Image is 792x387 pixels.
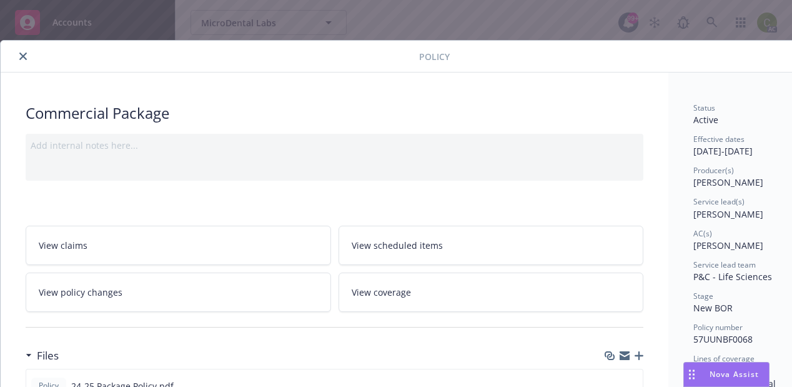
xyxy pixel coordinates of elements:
[16,49,31,64] button: close
[339,226,644,265] a: View scheduled items
[710,369,759,379] span: Nova Assist
[693,176,763,188] span: [PERSON_NAME]
[39,286,122,299] span: View policy changes
[693,165,734,176] span: Producer(s)
[693,239,763,251] span: [PERSON_NAME]
[39,239,87,252] span: View claims
[693,114,718,126] span: Active
[339,273,644,312] a: View coverage
[693,291,713,301] span: Stage
[693,259,756,270] span: Service lead team
[26,348,59,364] div: Files
[37,348,59,364] h3: Files
[352,286,411,299] span: View coverage
[693,134,745,144] span: Effective dates
[352,239,443,252] span: View scheduled items
[31,139,638,152] div: Add internal notes here...
[693,103,715,113] span: Status
[693,302,733,314] span: New BOR
[683,362,770,387] button: Nova Assist
[26,103,643,124] div: Commercial Package
[419,50,450,63] span: Policy
[693,353,755,364] span: Lines of coverage
[684,363,700,386] div: Drag to move
[693,208,763,220] span: [PERSON_NAME]
[693,333,753,345] span: 57UUNBF0068
[693,322,743,333] span: Policy number
[693,271,772,283] span: P&C - Life Sciences
[693,228,712,239] span: AC(s)
[26,226,331,265] a: View claims
[693,196,745,207] span: Service lead(s)
[26,273,331,312] a: View policy changes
